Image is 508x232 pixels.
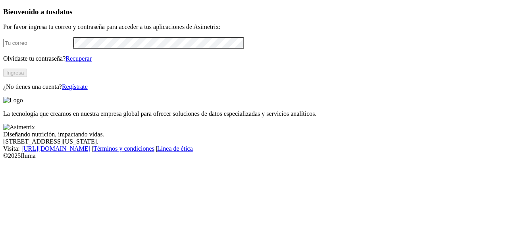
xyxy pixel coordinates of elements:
[3,138,505,145] div: [STREET_ADDRESS][US_STATE].
[3,83,505,90] p: ¿No tienes una cuenta?
[93,145,154,152] a: Términos y condiciones
[157,145,193,152] a: Línea de ética
[3,152,505,159] div: © 2025 Iluma
[3,8,505,16] h3: Bienvenido a tus
[3,39,73,47] input: Tu correo
[3,131,505,138] div: Diseñando nutrición, impactando vidas.
[56,8,73,16] span: datos
[21,145,90,152] a: [URL][DOMAIN_NAME]
[3,124,35,131] img: Asimetrix
[62,83,88,90] a: Regístrate
[3,23,505,31] p: Por favor ingresa tu correo y contraseña para acceder a tus aplicaciones de Asimetrix:
[3,55,505,62] p: Olvidaste tu contraseña?
[65,55,92,62] a: Recuperar
[3,97,23,104] img: Logo
[3,69,27,77] button: Ingresa
[3,145,505,152] div: Visita : | |
[3,110,505,117] p: La tecnología que creamos en nuestra empresa global para ofrecer soluciones de datos especializad...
